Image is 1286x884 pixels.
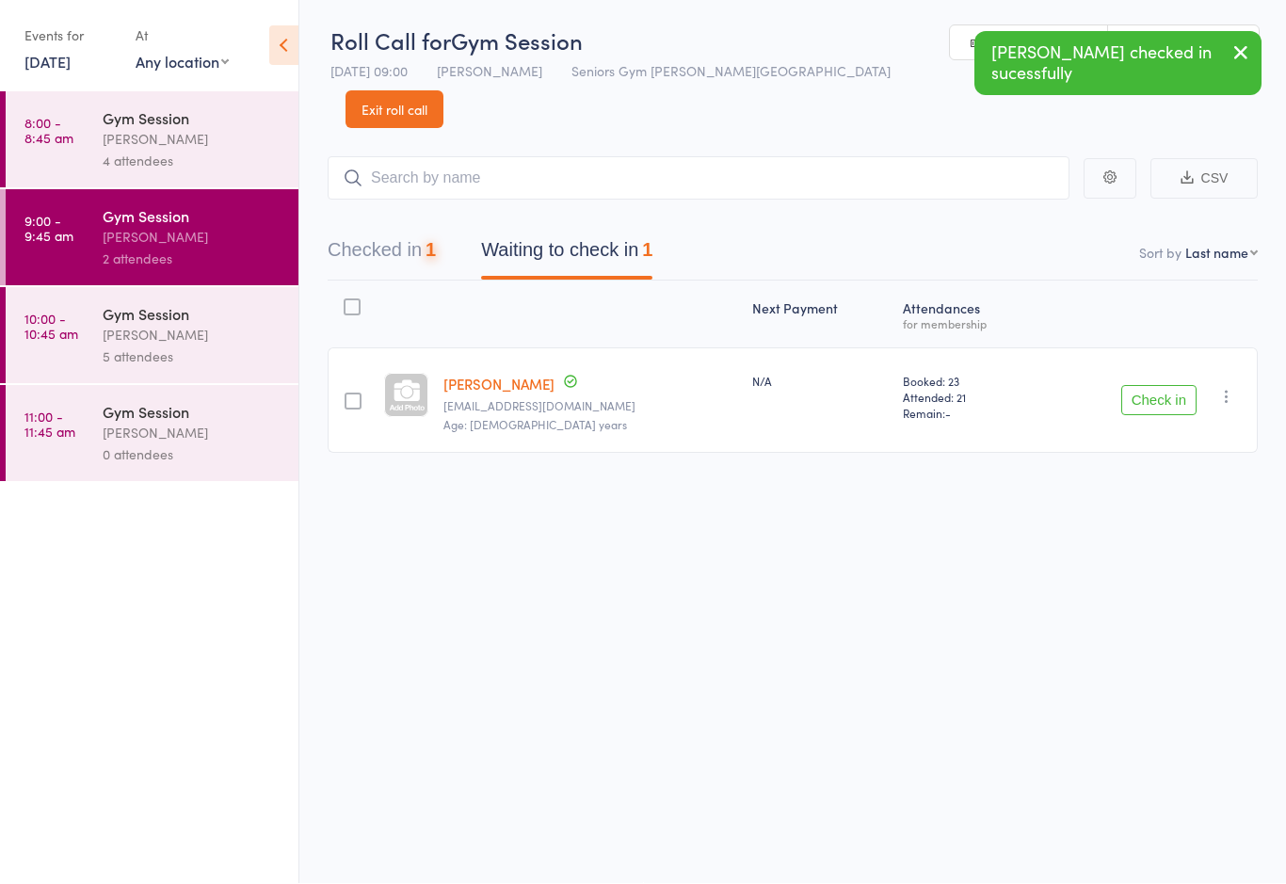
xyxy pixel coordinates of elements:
[451,25,583,56] span: Gym Session
[974,32,1262,96] div: [PERSON_NAME] checked in sucessfully
[895,290,1043,340] div: Atten­dances
[24,214,73,244] time: 9:00 - 9:45 am
[103,249,282,270] div: 2 attendees
[103,227,282,249] div: [PERSON_NAME]
[642,240,652,261] div: 1
[1139,244,1182,263] label: Sort by
[136,52,229,72] div: Any location
[103,108,282,129] div: Gym Session
[443,417,627,433] span: Age: [DEMOGRAPHIC_DATA] years
[903,318,1036,330] div: for membership
[330,25,451,56] span: Roll Call for
[443,400,737,413] small: tayh2000@yahoo.com
[24,52,71,72] a: [DATE]
[945,406,951,422] span: -
[103,346,282,368] div: 5 attendees
[437,62,542,81] span: [PERSON_NAME]
[6,288,298,384] a: 10:00 -10:45 amGym Session[PERSON_NAME]5 attendees
[328,231,436,281] button: Checked in1
[103,423,282,444] div: [PERSON_NAME]
[6,190,298,286] a: 9:00 -9:45 amGym Session[PERSON_NAME]2 attendees
[571,62,891,81] span: Seniors Gym [PERSON_NAME][GEOGRAPHIC_DATA]
[481,231,652,281] button: Waiting to check in1
[103,206,282,227] div: Gym Session
[103,129,282,151] div: [PERSON_NAME]
[136,21,229,52] div: At
[745,290,895,340] div: Next Payment
[903,374,1036,390] span: Booked: 23
[24,21,117,52] div: Events for
[903,406,1036,422] span: Remain:
[443,375,555,394] a: [PERSON_NAME]
[103,304,282,325] div: Gym Session
[1121,386,1197,416] button: Check in
[24,312,78,342] time: 10:00 - 10:45 am
[6,386,298,482] a: 11:00 -11:45 amGym Session[PERSON_NAME]0 attendees
[346,91,443,129] a: Exit roll call
[752,374,888,390] div: N/A
[103,151,282,172] div: 4 attendees
[24,410,75,440] time: 11:00 - 11:45 am
[103,325,282,346] div: [PERSON_NAME]
[426,240,436,261] div: 1
[6,92,298,188] a: 8:00 -8:45 amGym Session[PERSON_NAME]4 attendees
[1150,159,1258,200] button: CSV
[103,402,282,423] div: Gym Session
[103,444,282,466] div: 0 attendees
[328,157,1069,201] input: Search by name
[24,116,73,146] time: 8:00 - 8:45 am
[1185,244,1248,263] div: Last name
[903,390,1036,406] span: Attended: 21
[330,62,408,81] span: [DATE] 09:00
